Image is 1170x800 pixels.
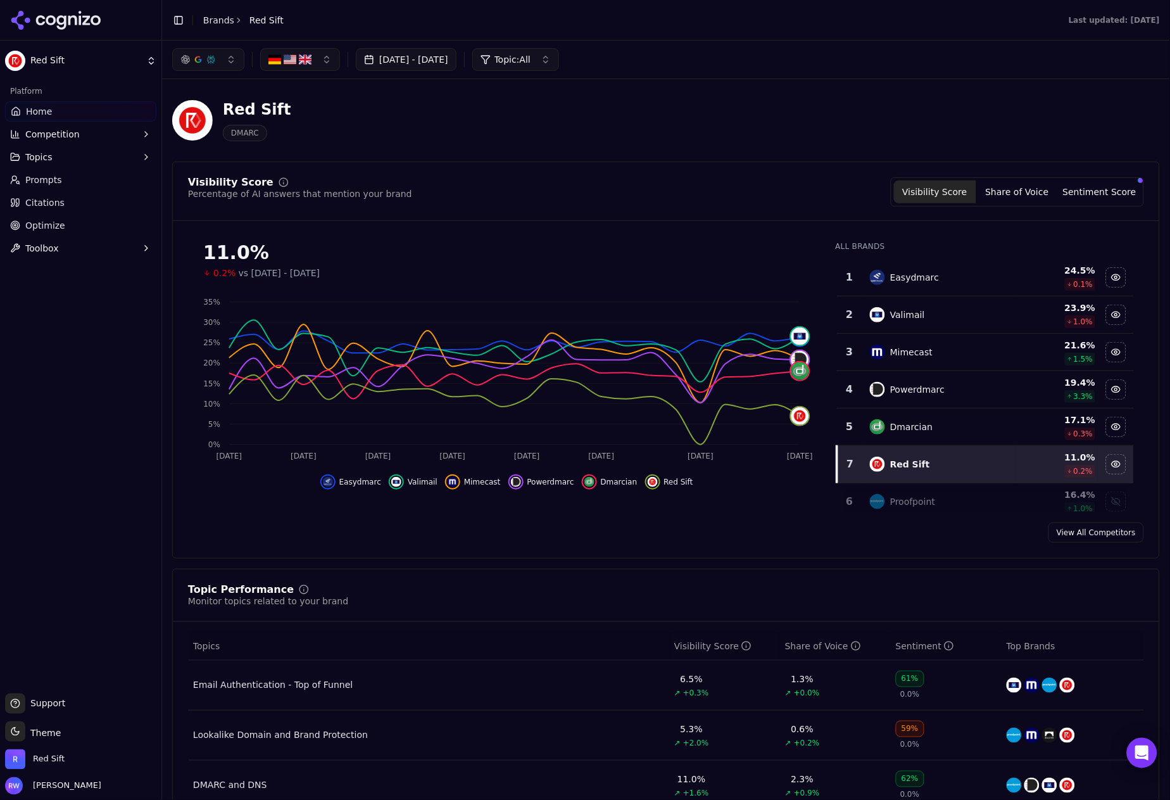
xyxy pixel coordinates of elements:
span: Mimecast [464,477,501,487]
img: red sift [1060,778,1075,793]
span: 1.5 % [1074,354,1093,364]
img: Red Sift [5,749,25,770]
tspan: 30% [203,318,220,327]
button: Hide powerdmarc data [508,474,574,490]
span: +0.2% [794,739,820,749]
span: Red Sift [30,55,141,67]
a: Lookalike Domain and Brand Protection [193,729,368,742]
div: Powerdmarc [890,383,945,396]
img: easydmarc [323,477,333,487]
div: 17.1 % [1019,414,1095,426]
div: 16.4 % [1019,488,1095,501]
button: Open organization switcher [5,749,65,770]
div: Visibility Score [188,177,274,187]
div: 2 [842,307,857,322]
div: Open Intercom Messenger [1127,738,1157,768]
tr: 3mimecastMimecast21.6%1.5%Hide mimecast data [837,334,1134,371]
img: proofpoint [1042,678,1057,693]
span: Dmarcian [601,477,638,487]
img: dmarcian [791,362,809,380]
div: 21.6 % [1019,339,1095,352]
span: Topics [193,640,220,652]
img: powerdmarc [870,382,885,397]
button: Hide red sift data [1106,454,1126,474]
div: 61% [896,671,924,687]
img: easydmarc [870,270,885,285]
div: Proofpoint [890,495,935,508]
div: 62% [896,771,924,787]
div: Easydmarc [890,271,939,284]
img: powerdmarc [791,351,809,369]
span: 0.2 % [1074,466,1093,476]
div: Sentiment [896,640,954,652]
span: 1.0 % [1074,317,1093,327]
span: Red Sift [249,14,284,27]
img: mimecast [870,345,885,360]
img: red sift [648,477,658,487]
img: Red Sift [5,51,25,71]
img: mimecast [1024,728,1040,743]
span: ↗ [674,789,681,799]
span: 0.0% [900,790,920,800]
tr: 1easydmarcEasydmarc24.5%0.1%Hide easydmarc data [837,259,1134,296]
button: Hide easydmarc data [1106,267,1126,288]
tspan: 10% [203,400,220,409]
th: Top Brands [1002,632,1144,661]
div: 11.0% [203,241,810,264]
img: valimail [391,477,401,487]
tspan: [DATE] [217,452,242,460]
div: 5.3% [681,723,703,736]
img: dmarcian [584,477,594,487]
div: 24.5 % [1019,264,1095,277]
button: Competition [5,124,156,144]
div: 3 [842,345,857,360]
img: valimail [1007,678,1022,693]
img: proofpoint [1007,728,1022,743]
div: 11.0% [677,773,705,786]
img: red sift [1060,728,1075,743]
tr: 2valimailValimail23.9%1.0%Hide valimail data [837,296,1134,334]
button: Topics [5,147,156,167]
a: Email Authentication - Top of Funnel [193,679,353,692]
span: Topic: All [494,53,531,66]
div: 1.3% [791,673,814,686]
th: Topics [188,632,669,661]
div: Platform [5,81,156,101]
div: Topic Performance [188,585,294,595]
button: Hide easydmarc data [320,474,381,490]
a: DMARC and DNS [193,779,267,792]
tspan: [DATE] [365,452,391,460]
span: [PERSON_NAME] [28,780,101,792]
button: Toolbox [5,238,156,258]
img: powerdmarc [1024,778,1040,793]
span: DMARC [223,125,267,141]
span: 0.2% [213,267,236,279]
a: Prompts [5,170,156,190]
button: Hide red sift data [645,474,693,490]
span: Top Brands [1007,640,1055,652]
button: Hide dmarcian data [1106,417,1126,437]
div: Dmarcian [890,421,933,433]
tspan: 20% [203,359,220,368]
tr: 5dmarcianDmarcian17.1%0.3%Hide dmarcian data [837,409,1134,446]
button: Hide dmarcian data [582,474,638,490]
a: Optimize [5,215,156,236]
button: Visibility Score [894,181,976,203]
img: valimail [1042,778,1057,793]
div: 11.0 % [1019,451,1095,464]
span: 3.3 % [1074,391,1093,402]
tspan: [DATE] [589,452,615,460]
div: Share of Voice [785,640,861,652]
a: Brands [203,15,234,25]
span: +1.6% [683,789,709,799]
button: Hide mimecast data [1106,342,1126,362]
tspan: [DATE] [440,452,466,460]
img: proofpoint [870,494,885,509]
span: Citations [25,196,65,209]
div: 7 [843,457,857,472]
tspan: [DATE] [291,452,317,460]
button: Hide valimail data [389,474,437,490]
span: Support [25,697,65,710]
